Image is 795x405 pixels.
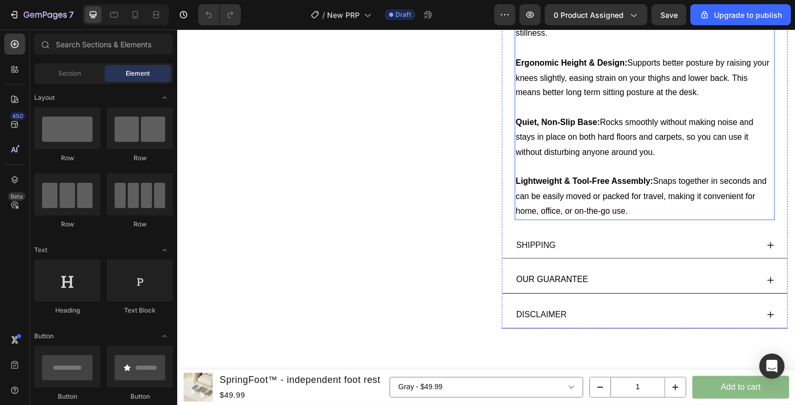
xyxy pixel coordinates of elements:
div: Heading [34,306,100,315]
button: 0 product assigned [545,4,647,25]
button: Upgrade to publish [690,4,791,25]
p: Rocks smoothly without making noise and stays in place on both hard floors and carpets, so you ca... [345,88,609,133]
span: New PRP [327,9,360,20]
span: Layout [34,93,55,102]
div: Upgrade to publish [699,9,782,20]
div: Add to cart [555,358,595,373]
button: increment [498,356,519,376]
div: Undo/Redo [198,4,241,25]
p: SHIPPING [346,213,386,229]
span: Toggle open [156,328,173,345]
button: 7 [4,4,78,25]
span: Draft [395,10,411,19]
span: Element [126,69,150,78]
div: Text Block [107,306,173,315]
span: Save [660,11,678,19]
p: Supports better posture by raising your knees slightly, easing strain on your thighs and lower ba... [345,27,609,72]
div: Button [34,392,100,401]
div: Row [34,153,100,163]
button: decrement [421,356,442,376]
input: quantity [442,356,498,376]
span: Button [34,331,54,341]
strong: Quiet, Non-Slip Base: [345,90,432,99]
div: Beta [8,192,25,201]
div: $49.99 [42,367,208,381]
span: Toggle open [156,242,173,258]
span: OUR GUARANTEE [346,251,420,260]
p: 7 [69,8,74,21]
div: Open Intercom Messenger [759,354,784,379]
div: 450 [10,112,25,120]
div: Button [107,392,173,401]
button: Save [651,4,686,25]
strong: Lightweight & Tool-Free Assembly: [345,151,486,160]
span: / [322,9,325,20]
span: Text [34,245,47,255]
iframe: Design area [177,29,795,405]
p: DISCLAIMER [346,284,397,299]
div: Row [107,220,173,229]
span: Section [58,69,81,78]
strong: Ergonomic Height & Design: [345,30,460,39]
button: Add to cart [526,354,625,378]
div: Row [107,153,173,163]
p: Snaps together in seconds and can be easily moved or packed for travel, making it convenient for ... [345,148,609,193]
span: Toggle open [156,89,173,106]
span: 0 product assigned [554,9,624,20]
input: Search Sections & Elements [34,34,173,55]
div: Row [34,220,100,229]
